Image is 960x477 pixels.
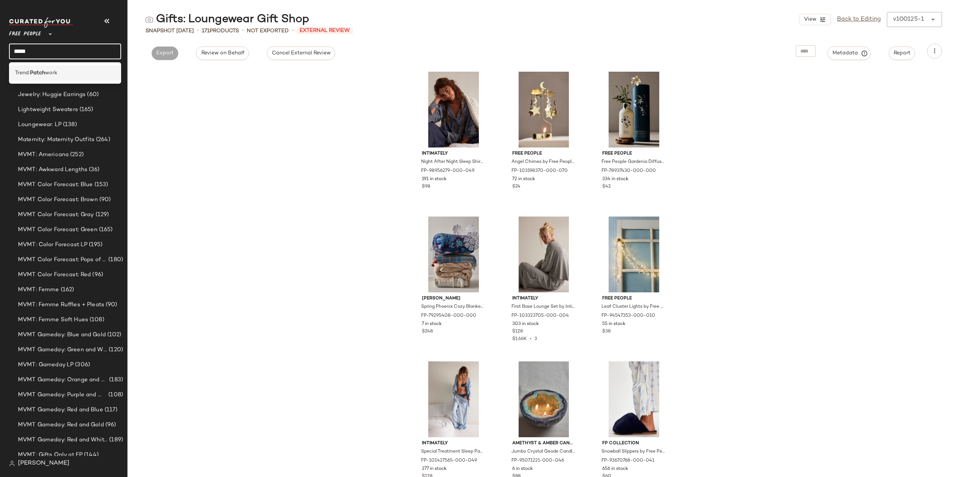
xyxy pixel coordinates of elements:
span: 656 in stock [602,466,628,472]
span: (96) [104,421,116,429]
span: $38 [602,328,610,335]
div: Gifts: Loungewear Gift Shop [145,12,309,27]
span: MVMT: Femme Ruffles + Pleats [18,301,104,309]
span: (162) [59,286,74,294]
span: MVMT Color Forecast: Brown [18,196,98,204]
span: (90) [104,301,117,309]
span: 3 [534,337,537,342]
img: 78937430_000_0 [596,72,672,147]
span: (195) [87,241,102,249]
span: (144) [82,451,99,459]
span: 277 in stock [422,466,447,472]
span: (264) [94,135,110,144]
span: (36) [87,166,100,174]
span: Intimately [422,440,485,447]
img: 101427565_049_0 [416,361,491,437]
span: (117) [103,406,118,414]
span: FP-79295408-000-000 [421,313,476,319]
span: • [527,337,534,342]
span: Snowball Slippers by Free People in Blue, Size: US 10 [601,448,665,455]
span: 55 in stock [602,321,625,328]
span: FP-95071221-000-046 [511,457,564,464]
span: MVMT: Color Forecast LP [18,241,87,249]
span: Report [893,50,910,56]
img: 98956279_049_a [416,72,491,147]
button: Report [889,47,915,60]
b: Patch [30,69,45,77]
span: • [197,26,199,35]
span: View [803,17,816,23]
span: MVMT Gameday: Red and White/Red and Black [18,436,108,444]
img: svg%3e [145,16,153,23]
span: [PERSON_NAME] [422,295,485,302]
span: Leaf Cluster Lights by Free People in White [601,304,665,310]
span: (96) [91,271,103,279]
span: Free People [512,150,576,157]
span: FP-103198370-000-070 [511,168,568,175]
span: Loungewear: LP [18,120,61,129]
span: FP-78937430-000-000 [601,168,656,175]
img: 103323705_004_a [506,217,582,292]
img: 79295408_000_0 [416,217,491,292]
span: MVMT: Awkward Lengths [18,166,87,174]
span: MVMT Gameday: Red and Gold [18,421,104,429]
span: MVMT Gameday: Green and White [18,346,107,354]
button: Review on Behalf [196,47,249,60]
span: (189) [108,436,123,444]
span: Free People Gardenia Diffuser at Free People [601,159,665,166]
span: Review on Behalf [201,50,244,56]
span: (60) [85,90,99,99]
img: 103198370_070_b [506,72,582,147]
div: Products [202,27,239,35]
span: Lightweight Sweaters [18,105,78,114]
span: 72 in stock [512,176,535,183]
span: Intimately [422,150,485,157]
span: • [292,26,294,35]
span: (183) [108,376,123,384]
span: FP-101427565-000-049 [421,457,477,464]
span: work [45,69,57,77]
span: Free People [602,150,666,157]
span: Metadata [832,50,866,57]
span: (108) [107,391,123,399]
span: Not Exported [247,27,289,35]
img: 95071221_046_b [506,361,582,437]
span: 7 in stock [422,321,442,328]
button: Cancel External Review [267,47,335,60]
span: FP Collection [602,440,666,447]
span: Free People [602,295,666,302]
span: $42 [602,184,611,190]
span: 303 in stock [512,321,539,328]
span: Night After Night Sleep Shirt by Intimately at Free People in Blue, Size: XL [421,159,484,166]
span: Amethyst & Amber Candles [512,440,576,447]
span: MVMT Gameday: Blue and Gold [18,331,106,339]
span: First Base Lounge Set by Intimately at Free People in Grey, Size: XS [511,304,575,310]
span: (129) [94,211,109,219]
span: MVMT Color Forecast: Gray [18,211,94,219]
button: Metadata [828,47,871,60]
span: Maternity: Maternity Outfits [18,135,94,144]
span: Jewelry: Huggie Earrings [18,90,85,99]
span: MVMT: Gameday LP [18,361,73,369]
div: v100125-1 [893,15,924,24]
span: MVMT Gameday: Orange and Blue [18,376,108,384]
span: (90) [98,196,111,204]
span: MVMT Color Forecast: Blue [18,181,93,189]
span: External Review [297,27,353,34]
span: FP-103323705-000-004 [511,313,569,319]
span: (165) [78,105,93,114]
span: Snapshot [DATE] [145,27,194,35]
span: $1.66K [512,337,527,342]
span: MVMT Gameday: Red and Blue [18,406,103,414]
span: (306) [73,361,90,369]
span: MVMT: Femme Soft Hues [18,316,88,324]
span: $248 [422,328,433,335]
span: MVMT Color Forecast: Pops of Pink [18,256,107,264]
span: Cancel External Review [271,50,331,56]
span: (180) [107,256,123,264]
img: svg%3e [9,460,15,466]
span: 6 in stock [512,466,533,472]
img: 94547353_010_b [596,217,672,292]
span: $128 [512,328,523,335]
span: Free People [9,26,41,39]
